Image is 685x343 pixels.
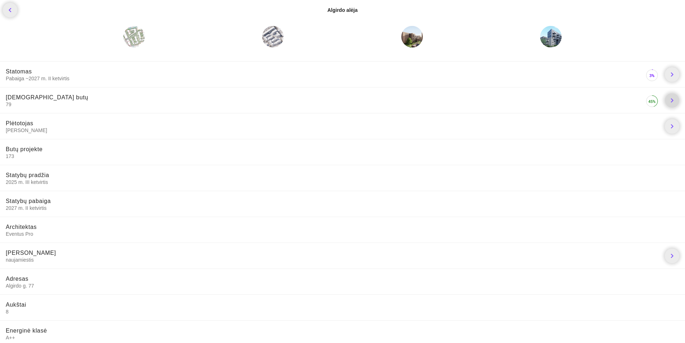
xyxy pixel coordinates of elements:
span: Statybų pradžia [6,172,49,178]
i: chevron_left [6,6,14,14]
a: chevron_right [665,93,679,108]
span: Pabaiga ~2027 m. II ketvirtis [6,75,645,82]
i: chevron_right [668,122,676,131]
div: Algirdo alėja [327,6,357,14]
span: A++ [6,334,679,341]
a: chevron_right [665,119,679,134]
i: chevron_right [668,96,676,105]
i: chevron_right [668,70,676,79]
span: naujamiestis [6,257,659,263]
span: Statomas [6,68,32,75]
span: 2025 m. III ketvirtis [6,179,679,185]
span: Adresas [6,276,28,282]
span: [PERSON_NAME] [6,250,56,256]
span: [PERSON_NAME] [6,127,659,134]
span: 2027 m. II ketvirtis [6,205,679,211]
span: Energinė klasė [6,328,47,334]
a: chevron_right [665,249,679,263]
a: chevron_right [665,67,679,82]
span: Plėtotojas [6,120,33,126]
span: 79 [6,101,645,108]
span: Architektas [6,224,37,230]
i: chevron_right [668,252,676,260]
img: 3 [645,68,659,82]
span: Statybų pabaiga [6,198,51,204]
span: 8 [6,308,679,315]
span: 173 [6,153,679,159]
span: Eventus Pro [6,231,679,237]
span: Aukštai [6,302,26,308]
span: Algirdo g. 77 [6,283,679,289]
span: Butų projekte [6,146,43,152]
img: 45 [645,94,659,108]
span: [DEMOGRAPHIC_DATA] butų [6,94,88,100]
a: chevron_left [3,3,17,17]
